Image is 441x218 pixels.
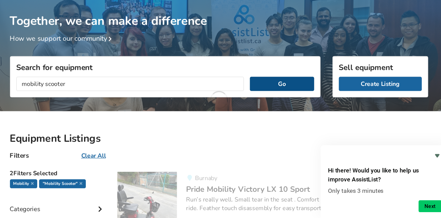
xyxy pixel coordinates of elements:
[331,88,408,101] a: Create Listing
[331,75,408,83] h3: Sell equipment
[404,201,426,212] button: Next question
[28,48,124,57] a: How we support our community
[418,156,426,165] button: Hide survey
[34,75,308,83] h3: Search for equipment
[28,192,116,217] div: Categories
[321,156,426,212] div: Hi there! Would you like to help us improve AssistList?
[34,88,244,101] input: I am looking for...
[28,170,116,182] h5: 2 Filters Selected
[6,1,174,8] h5: See the difference we made together in [DATE]! 🎉
[321,189,426,196] p: Only takes 3 minutes
[55,182,98,190] div: "mobility scooter"
[321,170,426,187] h2: Hi there! Would you like to help us improve AssistList?
[28,12,413,43] h1: Together, we can make a difference
[190,197,413,213] div: Run’s really well. Small tear in the seat . Comfort trac suspension providing a smoother ride. Fe...
[249,88,308,101] button: Go
[94,157,116,164] u: Clear All
[198,177,219,185] span: Burnaby
[190,186,305,196] span: Pride Mobility Victory LX 10 Sport
[28,182,53,190] div: Mobility
[141,1,174,8] a: Browse Here
[28,139,413,151] h2: Equipment Listings
[28,156,45,164] h4: Filters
